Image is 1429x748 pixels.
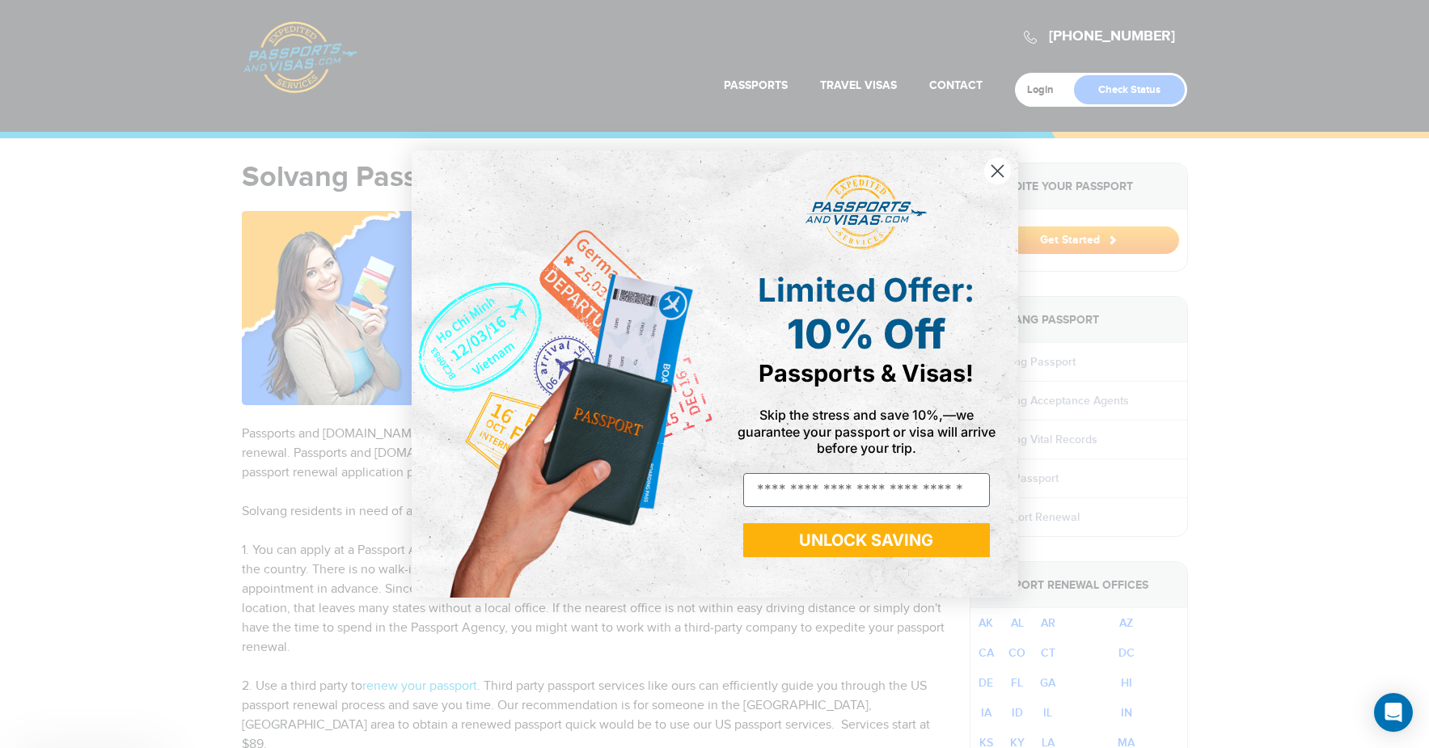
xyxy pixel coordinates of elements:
div: Open Intercom Messenger [1374,693,1413,732]
span: Passports & Visas! [759,359,974,387]
span: Limited Offer: [758,270,975,310]
button: UNLOCK SAVING [743,523,990,557]
img: passports and visas [805,175,927,251]
span: 10% Off [787,310,945,358]
img: de9cda0d-0715-46ca-9a25-073762a91ba7.png [412,150,715,598]
span: Skip the stress and save 10%,—we guarantee your passport or visa will arrive before your trip. [738,407,996,455]
button: Close dialog [983,157,1012,185]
